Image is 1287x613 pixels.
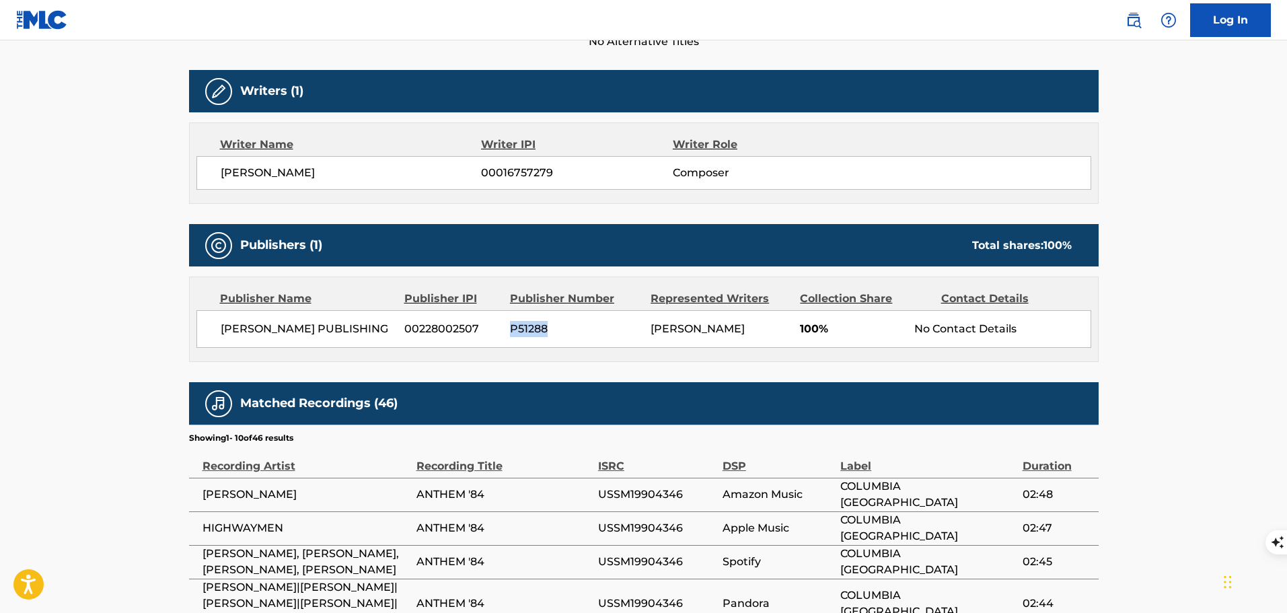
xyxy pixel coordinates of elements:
span: Apple Music [723,520,834,536]
div: Writer IPI [481,137,673,153]
span: Amazon Music [723,486,834,503]
span: USSM19904346 [598,520,716,536]
span: [PERSON_NAME] [651,322,745,335]
div: Total shares: [972,238,1072,254]
div: DSP [723,444,834,474]
span: 02:48 [1023,486,1092,503]
span: Composer [673,165,847,181]
div: No Contact Details [914,321,1090,337]
div: Recording Artist [203,444,410,474]
span: Pandora [723,596,834,612]
div: Writer Name [220,137,482,153]
img: MLC Logo [16,10,68,30]
span: No Alternative Titles [189,34,1099,50]
span: ANTHEM '84 [416,520,591,536]
div: Contact Details [941,291,1072,307]
span: 100 % [1043,239,1072,252]
img: Writers [211,83,227,100]
span: USSM19904346 [598,596,716,612]
span: [PERSON_NAME], [PERSON_NAME], [PERSON_NAME], [PERSON_NAME] [203,546,410,578]
div: Publisher IPI [404,291,500,307]
span: [PERSON_NAME] [203,486,410,503]
span: COLUMBIA [GEOGRAPHIC_DATA] [840,478,1015,511]
div: Publisher Number [510,291,640,307]
img: help [1161,12,1177,28]
a: Log In [1190,3,1271,37]
span: COLUMBIA [GEOGRAPHIC_DATA] [840,546,1015,578]
span: 02:47 [1023,520,1092,536]
img: Matched Recordings [211,396,227,412]
div: Publisher Name [220,291,394,307]
span: 00228002507 [404,321,500,337]
span: ANTHEM '84 [416,486,591,503]
div: Help [1155,7,1182,34]
div: Label [840,444,1015,474]
span: 100% [800,321,904,337]
a: Public Search [1120,7,1147,34]
span: ANTHEM '84 [416,596,591,612]
div: ISRC [598,444,716,474]
span: COLUMBIA [GEOGRAPHIC_DATA] [840,512,1015,544]
span: ANTHEM '84 [416,554,591,570]
img: Publishers [211,238,227,254]
span: [PERSON_NAME] [221,165,482,181]
span: 00016757279 [481,165,672,181]
img: search [1126,12,1142,28]
span: P51288 [510,321,640,337]
iframe: Chat Widget [1220,548,1287,613]
span: [PERSON_NAME] PUBLISHING [221,321,395,337]
div: Recording Title [416,444,591,474]
span: 02:45 [1023,554,1092,570]
div: Writer Role [673,137,847,153]
p: Showing 1 - 10 of 46 results [189,432,293,444]
div: Collection Share [800,291,930,307]
span: USSM19904346 [598,486,716,503]
span: 02:44 [1023,596,1092,612]
div: Drag [1224,562,1232,602]
span: USSM19904346 [598,554,716,570]
h5: Publishers (1) [240,238,322,253]
span: HIGHWAYMEN [203,520,410,536]
h5: Writers (1) [240,83,303,99]
h5: Matched Recordings (46) [240,396,398,411]
div: Represented Writers [651,291,790,307]
div: Duration [1023,444,1092,474]
span: Spotify [723,554,834,570]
